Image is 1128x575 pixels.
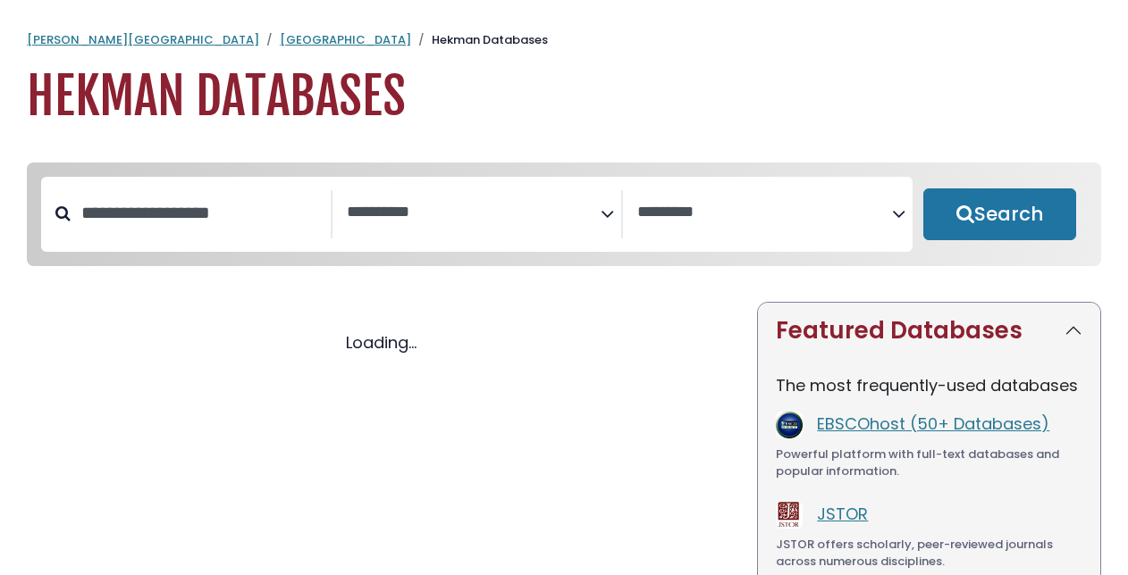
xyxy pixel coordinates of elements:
[27,31,1101,49] nav: breadcrumb
[27,330,736,354] div: Loading...
[758,303,1100,359] button: Featured Databases
[776,373,1082,397] p: The most frequently-used databases
[411,31,548,49] li: Hekman Databases
[776,536,1082,571] div: JSTOR offers scholarly, peer-reviewed journals across numerous disciplines.
[637,204,892,222] textarea: Search
[817,412,1049,435] a: EBSCOhost (50+ Databases)
[27,67,1101,127] h1: Hekman Databases
[71,198,331,228] input: Search database by title or keyword
[776,446,1082,480] div: Powerful platform with full-text databases and popular information.
[27,162,1101,266] nav: Search filters
[280,31,411,48] a: [GEOGRAPHIC_DATA]
[817,503,868,525] a: JSTOR
[923,188,1076,240] button: Submit for Search Results
[347,204,602,222] textarea: Search
[27,31,259,48] a: [PERSON_NAME][GEOGRAPHIC_DATA]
